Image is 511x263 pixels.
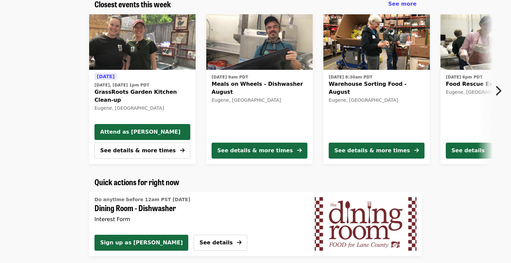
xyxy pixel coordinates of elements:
[334,147,410,155] div: See details & more times
[451,147,485,155] div: See details
[94,176,179,188] span: Quick actions for right now
[329,143,425,159] button: See details & more times
[309,192,422,256] a: Dining Room - Dishwasher
[94,124,190,140] button: Attend as [PERSON_NAME]
[94,72,190,112] a: See details for "GrassRoots Garden Kitchen Clean-up"
[94,197,190,202] span: Do anytime before 12am PST [DATE]
[212,74,248,80] time: [DATE] 9am PDT
[212,143,307,159] button: See details & more times
[212,80,307,96] span: Meals on Wheels - Dishwasher August
[94,195,299,226] a: See details for "Dining Room - Dishwasher"
[94,105,190,111] div: Eugene, [GEOGRAPHIC_DATA]
[329,97,425,103] div: Eugene, [GEOGRAPHIC_DATA]
[100,147,176,154] span: See details & more times
[315,197,417,250] img: Dining Room - Dishwasher organized by FOOD For Lane County
[199,239,233,246] span: See details
[489,81,511,100] button: Next item
[237,239,242,246] i: arrow-right icon
[94,88,190,104] span: GrassRoots Garden Kitchen Clean-up
[94,235,188,251] button: Sign up as [PERSON_NAME]
[206,14,313,70] img: Meals on Wheels - Dishwasher August organized by FOOD For Lane County
[100,239,183,247] span: Sign up as [PERSON_NAME]
[94,216,130,222] span: Interest Form
[414,147,419,154] i: arrow-right icon
[446,74,482,80] time: [DATE] 6pm PDT
[94,143,190,159] button: See details & more times
[89,14,196,70] a: GrassRoots Garden Kitchen Clean-up
[194,235,247,251] button: See details
[89,14,196,70] img: GrassRoots Garden Kitchen Clean-up organized by FOOD For Lane County
[212,97,307,103] div: Eugene, [GEOGRAPHIC_DATA]
[323,14,430,164] a: See details for "Warehouse Sorting Food - August"
[97,74,114,79] span: [DATE]
[94,82,149,88] time: [DATE], [DATE] 1pm PDT
[495,84,501,97] i: chevron-right icon
[94,203,299,213] span: Dining Room - Dishwasher
[297,147,302,154] i: arrow-right icon
[217,147,293,155] div: See details & more times
[206,14,313,164] a: See details for "Meals on Wheels - Dishwasher August"
[100,128,185,136] span: Attend as [PERSON_NAME]
[329,80,425,96] span: Warehouse Sorting Food - August
[180,147,185,154] i: arrow-right icon
[388,1,417,7] span: See more
[323,14,430,70] img: Warehouse Sorting Food - August organized by FOOD For Lane County
[329,74,372,80] time: [DATE] 8:30am PDT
